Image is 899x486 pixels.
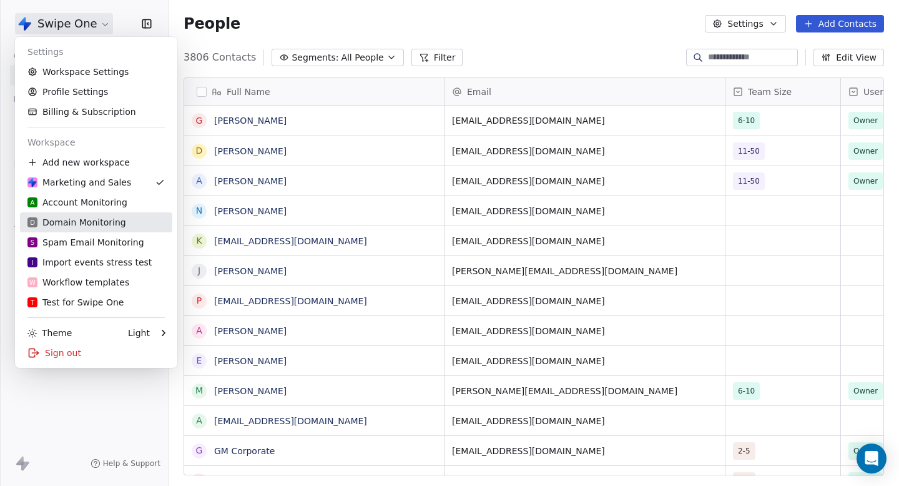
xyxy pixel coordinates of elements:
[29,278,36,287] span: W
[30,218,35,227] span: D
[27,236,144,249] div: Spam Email Monitoring
[27,196,127,209] div: Account Monitoring
[27,177,37,187] img: Swipe%20One%20Logo%201-1.svg
[20,152,172,172] div: Add new workspace
[31,298,34,307] span: T
[27,296,124,309] div: Test for Swipe One
[20,62,172,82] a: Workspace Settings
[27,276,129,289] div: Workflow templates
[27,176,131,189] div: Marketing and Sales
[20,82,172,102] a: Profile Settings
[20,132,172,152] div: Workspace
[128,327,150,339] div: Light
[20,102,172,122] a: Billing & Subscription
[31,198,35,207] span: A
[20,343,172,363] div: Sign out
[27,216,126,229] div: Domain Monitoring
[32,258,34,267] span: I
[31,238,34,247] span: S
[27,327,72,339] div: Theme
[27,256,152,269] div: Import events stress test
[20,42,172,62] div: Settings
